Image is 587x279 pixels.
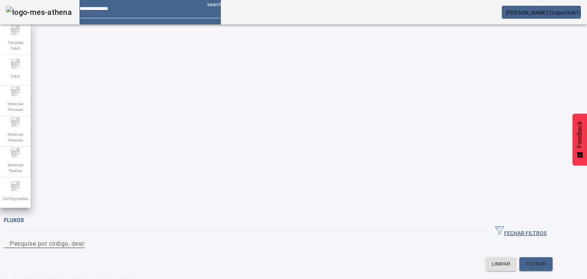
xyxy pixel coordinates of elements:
span: Fabril [8,71,22,81]
span: Template Fabril [4,37,27,54]
span: LIMPAR [492,260,511,268]
img: logo-mes-athena [6,6,72,18]
button: Feedback - Mostrar pesquisa [572,114,587,165]
span: Configurações [0,193,30,204]
span: [PERSON_NAME] (Suporte N1) [506,10,581,16]
span: Feedback [576,121,583,148]
span: Fluxos [4,217,24,223]
button: FILTRAR [519,257,553,271]
button: FECHAR FILTROS [489,225,553,238]
span: Gerenciar Materiais [4,129,27,145]
mat-label: Pesquise por código, descrição, capacidade ou vasilhame [10,240,176,247]
span: Gerenciar Paradas [4,160,27,176]
button: LIMPAR [486,257,517,271]
span: Gerenciar Processo [4,99,27,115]
span: FILTRAR [525,260,546,268]
span: FECHAR FILTROS [495,226,546,237]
